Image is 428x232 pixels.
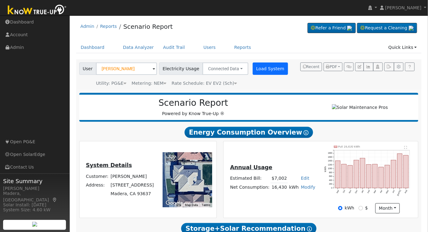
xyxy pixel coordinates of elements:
td: kWh [288,183,300,192]
text: 800 [329,171,332,174]
text: Feb [367,190,370,194]
rect: onclick="" [397,154,402,188]
text: Pull 16,430 kWh [338,145,360,148]
rect: onclick="" [385,165,390,188]
img: Google [164,199,185,207]
text: Nov [348,190,352,194]
text: Apr [380,190,383,194]
img: retrieve [32,222,37,227]
text: 1000 [328,168,333,170]
button: month [375,203,400,214]
button: PDF [324,62,343,71]
img: Know True-Up [5,3,70,17]
input: Select a User [96,62,157,75]
text:  [404,146,407,149]
span: PDF [326,65,337,69]
h2: Scenario Report [85,98,301,108]
img: Solar Maintenance Pros [332,104,388,111]
rect: onclick="" [335,161,340,188]
td: [STREET_ADDRESS] [110,181,155,189]
div: Solar Install: [DATE] [3,202,66,208]
img: retrieve [347,26,352,31]
text: Oct [342,190,346,193]
img: retrieve [409,26,414,31]
td: Estimated Bill: [229,174,271,183]
text: Aug [404,190,408,194]
td: Madera, CA 93637 [110,189,155,198]
text: 1800 [328,152,333,154]
input: kWh [338,206,343,210]
span: Alias: HEV2A [172,81,237,86]
rect: onclick="" [348,165,353,188]
td: Address: [85,181,110,189]
i: Show Help [304,130,309,135]
text: 0 [331,187,333,189]
u: Annual Usage [230,164,272,170]
a: Data Analyzer [118,42,159,53]
a: Help Link [405,62,415,71]
rect: onclick="" [354,160,359,188]
text: 1600 [328,156,333,158]
button: Keyboard shortcuts [177,203,181,207]
div: Powered by Know True-Up ® [82,98,304,117]
div: Madera, [GEOGRAPHIC_DATA] [3,190,66,203]
text: 200 [329,183,332,185]
a: Edit [301,176,309,181]
div: System Size: 4.60 kW [3,207,66,213]
label: $ [365,205,368,211]
button: Edit User [355,62,364,71]
td: $7,002 [271,174,288,183]
td: Customer: [85,172,110,181]
rect: onclick="" [366,165,371,188]
a: Reports [100,24,117,29]
td: Net Consumption: [229,183,271,192]
text: Sep [336,190,340,194]
a: Terms (opens in new tab) [202,203,210,207]
a: Quick Links [384,42,421,53]
label: kWh [345,205,354,211]
text: 400 [329,179,332,181]
a: Audit Trail [159,42,190,53]
button: Login As [373,62,383,71]
span: Electricity Usage [159,62,203,75]
button: Connected Data [203,62,248,75]
text: 600 [329,175,332,178]
rect: onclick="" [391,160,396,188]
button: Export Interval Data [384,62,394,71]
span: Site Summary [3,177,66,185]
input: $ [359,206,363,210]
text: 1400 [328,160,333,162]
span: Energy Consumption Overview [185,127,313,138]
a: Reports [230,42,256,53]
a: Scenario Report [123,23,173,30]
div: Metering: NEM [132,80,166,87]
button: Recent [300,62,322,71]
text: Jun [392,190,395,194]
rect: onclick="" [360,158,365,188]
text: kWh [324,166,327,172]
a: Open this area in Google Maps (opens a new window) [164,199,185,207]
button: Map Data [185,203,198,207]
span: [PERSON_NAME] [385,5,421,10]
a: Map [52,197,58,202]
button: Generate Report Link [344,62,354,71]
a: Modify [301,185,316,190]
rect: onclick="" [379,167,384,188]
a: Refer a Friend [308,23,356,33]
a: Dashboard [76,42,109,53]
text: [DATE] [397,190,402,196]
rect: onclick="" [404,155,408,188]
td: [PERSON_NAME] [110,172,155,181]
rect: onclick="" [342,164,347,188]
a: Users [199,42,221,53]
button: Multi-Series Graph [364,62,373,71]
a: Request a Cleaning [357,23,417,33]
u: System Details [86,162,132,168]
text: 1200 [328,164,333,166]
text: Mar [373,190,377,194]
text: Jan [361,190,364,194]
i: Show Help [307,226,312,231]
text: Dec [355,190,358,194]
td: 16,430 [271,183,288,192]
button: Settings [394,62,404,71]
